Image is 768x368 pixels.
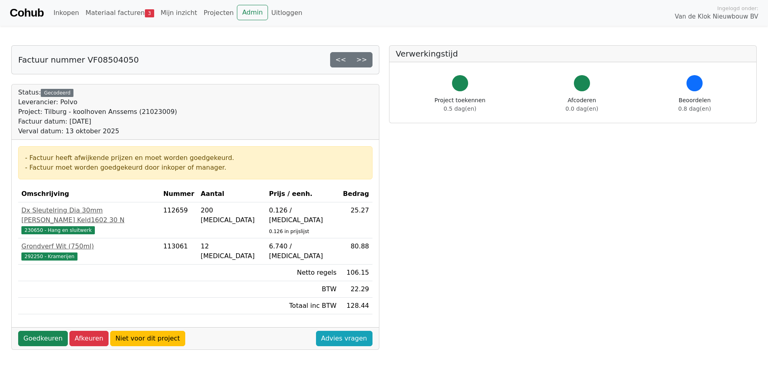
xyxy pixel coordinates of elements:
div: - Factuur moet worden goedgekeurd door inkoper of manager. [25,163,366,172]
th: Aantal [197,186,266,202]
a: Goedkeuren [18,331,68,346]
a: Advies vragen [316,331,372,346]
a: Afkeuren [69,331,109,346]
div: Afcoderen [565,96,598,113]
a: Grondverf Wit (750ml)292250 - Kramerijen [21,242,157,261]
div: - Factuur heeft afwijkende prijzen en moet worden goedgekeurd. [25,153,366,163]
div: Factuur datum: [DATE] [18,117,177,126]
td: Totaal inc BTW [266,298,340,314]
span: 0.8 dag(en) [678,105,711,112]
a: Materiaal facturen3 [82,5,157,21]
a: Dx Sleutelring Dia 30mm [PERSON_NAME] Keld1602 30 N230650 - Hang en sluitwerk [21,206,157,235]
div: Leverancier: Polvo [18,97,177,107]
div: Grondverf Wit (750ml) [21,242,157,251]
span: 3 [145,9,154,17]
span: 230650 - Hang en sluitwerk [21,226,95,234]
th: Bedrag [340,186,372,202]
td: 106.15 [340,265,372,281]
div: 6.740 / [MEDICAL_DATA] [269,242,337,261]
td: 113061 [160,238,197,265]
span: 0.0 dag(en) [565,105,598,112]
div: Dx Sleutelring Dia 30mm [PERSON_NAME] Keld1602 30 N [21,206,157,225]
td: BTW [266,281,340,298]
div: Project toekennen [435,96,485,113]
a: Mijn inzicht [157,5,201,21]
span: 292250 - Kramerijen [21,252,77,261]
div: Beoordelen [678,96,711,113]
td: 25.27 [340,202,372,238]
div: 12 [MEDICAL_DATA] [201,242,262,261]
div: Status: [18,88,177,136]
td: 112659 [160,202,197,238]
th: Nummer [160,186,197,202]
h5: Factuur nummer VF08504050 [18,55,139,65]
td: 80.88 [340,238,372,265]
a: Admin [237,5,268,20]
td: 128.44 [340,298,372,314]
a: << [330,52,352,67]
a: Uitloggen [268,5,306,21]
a: Projecten [200,5,237,21]
th: Omschrijving [18,186,160,202]
div: 0.126 / [MEDICAL_DATA] [269,206,337,225]
div: Verval datum: 13 oktober 2025 [18,126,177,136]
a: Niet voor dit project [110,331,185,346]
a: Cohub [10,3,44,23]
h5: Verwerkingstijd [396,49,750,59]
a: Inkopen [50,5,82,21]
div: 200 [MEDICAL_DATA] [201,206,262,225]
sub: 0.126 in prijslijst [269,229,309,234]
span: Ingelogd onder: [717,4,758,12]
a: >> [351,52,372,67]
div: Gecodeerd [41,89,73,97]
th: Prijs / eenh. [266,186,340,202]
span: 0.5 dag(en) [444,105,476,112]
span: Van de Klok Nieuwbouw BV [675,12,758,21]
td: Netto regels [266,265,340,281]
td: 22.29 [340,281,372,298]
div: Project: Tilburg - koolhoven Anssems (21023009) [18,107,177,117]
